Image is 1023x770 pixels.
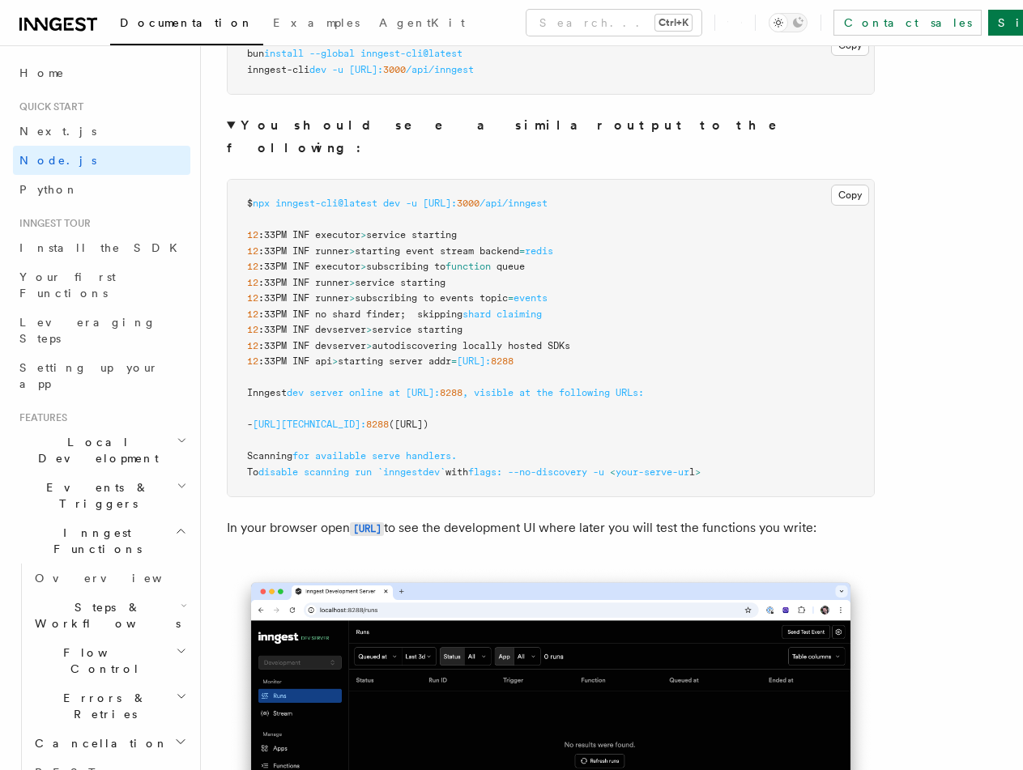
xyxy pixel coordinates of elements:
[445,466,468,478] span: with
[13,411,67,424] span: Features
[350,522,384,536] code: [URL]
[372,450,400,462] span: serve
[440,466,445,478] span: `
[309,387,343,398] span: server
[389,419,428,430] span: ([URL])
[462,387,468,398] span: ,
[263,5,369,44] a: Examples
[406,198,417,209] span: -u
[19,241,187,254] span: Install the SDK
[247,64,309,75] span: inngest-cli
[273,16,360,29] span: Examples
[247,466,258,478] span: To
[258,324,366,335] span: :33PM INF devserver
[13,146,190,175] a: Node.js
[19,65,65,81] span: Home
[491,355,514,367] span: 8288
[332,355,338,367] span: >
[247,245,258,257] span: 12
[13,353,190,398] a: Setting up your app
[440,387,462,398] span: 8288
[247,229,258,240] span: 12
[258,292,349,304] span: :33PM INF runner
[526,10,701,36] button: Search...Ctrl+K
[360,229,366,240] span: >
[258,277,349,288] span: :33PM INF runner
[474,387,514,398] span: visible
[247,198,253,209] span: $
[372,340,570,351] span: autodiscovering locally hosted SDKs
[258,340,366,351] span: :33PM INF devserver
[227,114,875,160] summary: You should see a similar output to the following:
[610,466,616,478] span: <
[247,340,258,351] span: 12
[19,316,156,345] span: Leveraging Steps
[366,340,372,351] span: >
[13,262,190,308] a: Your first Functions
[13,308,190,353] a: Leveraging Steps
[19,361,159,390] span: Setting up your app
[350,520,384,535] a: [URL]
[309,64,326,75] span: dev
[360,261,366,272] span: >
[28,683,190,729] button: Errors & Retries
[28,638,190,683] button: Flow Control
[28,593,190,638] button: Steps & Workflows
[423,466,440,478] span: dev
[309,48,355,59] span: --global
[355,277,445,288] span: service starting
[13,217,91,230] span: Inngest tour
[19,125,96,138] span: Next.js
[406,387,440,398] span: [URL]:
[497,308,542,320] span: claiming
[258,261,360,272] span: :33PM INF executor
[227,117,799,155] strong: You should see a similar output to the following:
[366,324,372,335] span: >
[13,518,190,564] button: Inngest Functions
[508,292,514,304] span: =
[28,735,168,751] span: Cancellation
[13,175,190,204] a: Python
[695,466,701,478] span: >
[536,387,553,398] span: the
[445,261,491,272] span: function
[462,308,491,320] span: shard
[120,16,254,29] span: Documentation
[13,479,177,512] span: Events & Triggers
[13,428,190,473] button: Local Development
[258,466,298,478] span: disable
[28,564,190,593] a: Overview
[287,387,304,398] span: dev
[247,419,253,430] span: -
[349,387,383,398] span: online
[19,183,79,196] span: Python
[366,229,457,240] span: service starting
[451,355,457,367] span: =
[406,64,474,75] span: /api/inngest
[28,645,176,677] span: Flow Control
[377,466,423,478] span: `inngest
[253,198,270,209] span: npx
[247,261,258,272] span: 12
[480,198,548,209] span: /api/inngest
[372,324,462,335] span: service starting
[769,13,808,32] button: Toggle dark mode
[247,292,258,304] span: 12
[616,387,644,398] span: URLs:
[332,64,343,75] span: -u
[13,525,175,557] span: Inngest Functions
[616,466,689,478] span: your-serve-ur
[19,270,116,300] span: Your first Functions
[360,48,462,59] span: inngest-cli@latest
[19,154,96,167] span: Node.js
[423,198,457,209] span: [URL]:
[315,450,366,462] span: available
[559,387,610,398] span: following
[519,245,525,257] span: =
[13,100,83,113] span: Quick start
[355,292,508,304] span: subscribing to events topic
[655,15,692,31] kbd: Ctrl+K
[525,245,553,257] span: redis
[247,277,258,288] span: 12
[258,355,332,367] span: :33PM INF api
